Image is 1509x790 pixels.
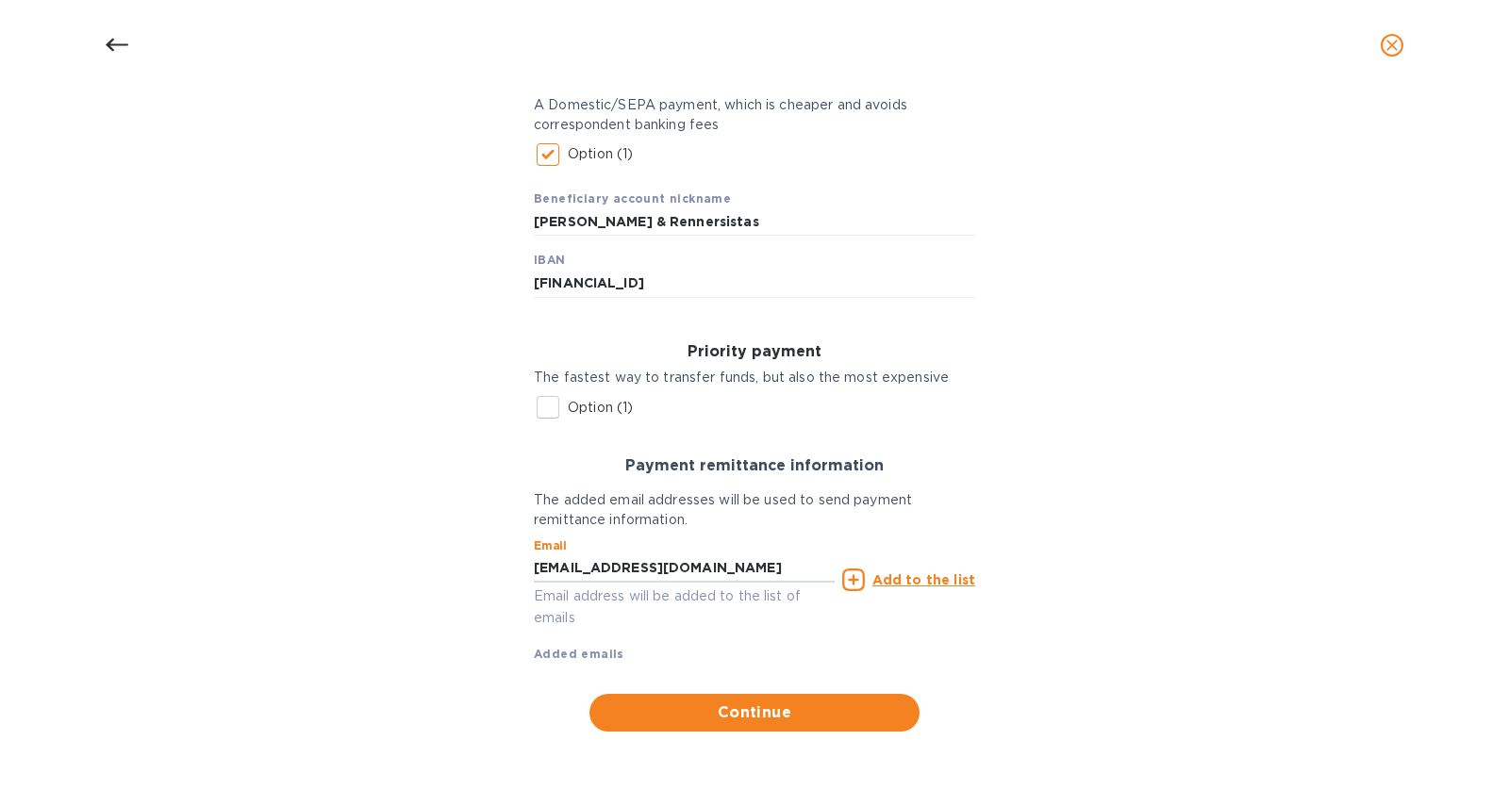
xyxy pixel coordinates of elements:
[534,253,566,267] b: IBAN
[534,585,835,629] p: Email address will be added to the list of emails
[568,398,633,418] p: Option (1)
[534,541,567,552] label: Email
[534,647,624,661] b: Added emails
[589,694,920,732] button: Continue
[534,368,975,387] p: The fastest way to transfer funds, but also the most expensive
[605,701,904,724] span: Continue
[534,343,975,361] h3: Priority payment
[534,208,975,237] input: Beneficiary account nickname
[534,554,835,583] input: Enter email
[534,191,731,206] b: Beneficiary account nickname
[872,572,975,587] u: Add to the list
[568,144,633,164] p: Option (1)
[534,490,975,530] p: The added email addresses will be used to send payment remittance information.
[1369,23,1415,68] button: close
[534,457,975,475] h3: Payment remittance information
[534,95,975,135] p: A Domestic/SEPA payment, which is cheaper and avoids correspondent banking fees
[534,270,975,298] input: IBAN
